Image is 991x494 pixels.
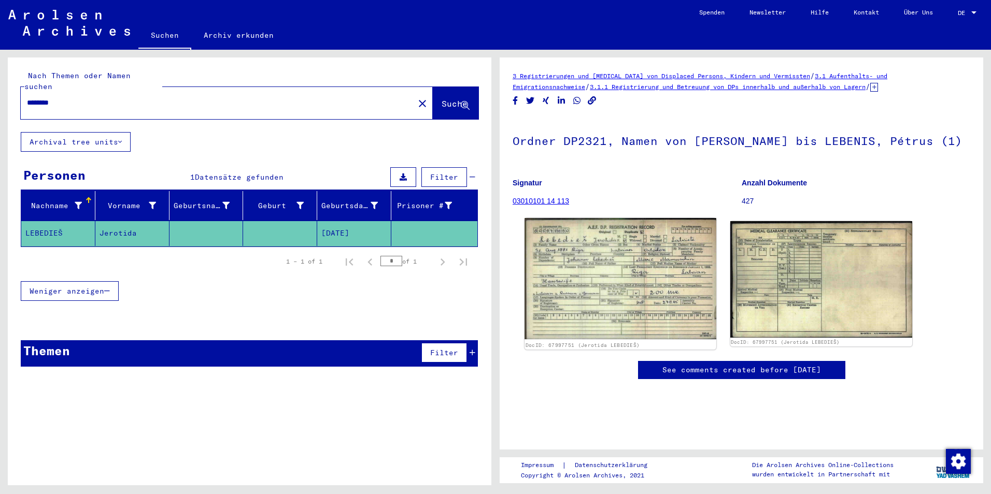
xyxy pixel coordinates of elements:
[433,87,478,119] button: Suche
[590,83,866,91] a: 3.1.1 Registrierung und Betreuung von DPs innerhalb und außerhalb von Lagern
[585,82,590,91] span: /
[190,172,195,182] span: 1
[556,94,567,107] button: Share on LinkedIn
[317,191,391,220] mat-header-cell: Geburtsdatum
[138,23,191,50] a: Suchen
[247,197,317,214] div: Geburt‏
[810,71,815,80] span: /
[752,470,894,479] p: wurden entwickelt in Partnerschaft mit
[752,460,894,470] p: Die Arolsen Archives Online-Collections
[8,10,130,36] img: Arolsen_neg.svg
[95,191,169,220] mat-header-cell: Vorname
[946,449,971,474] img: Zustimmung ändern
[21,132,131,152] button: Archival tree units
[521,460,562,471] a: Impressum
[339,251,360,272] button: First page
[958,9,969,17] span: DE
[247,200,304,211] div: Geburt‏
[412,93,433,113] button: Clear
[541,94,551,107] button: Share on Xing
[572,94,583,107] button: Share on WhatsApp
[662,365,821,375] a: See comments created before [DATE]
[25,200,82,211] div: Nachname
[513,197,569,205] a: 03010101 14 113
[100,197,169,214] div: Vorname
[174,200,230,211] div: Geburtsname
[395,200,452,211] div: Prisoner #
[416,97,429,110] mat-icon: close
[567,460,660,471] a: Datenschutzerklärung
[453,251,474,272] button: Last page
[243,191,317,220] mat-header-cell: Geburt‏
[23,341,70,360] div: Themen
[513,72,810,80] a: 3 Registrierungen und [MEDICAL_DATA] von Displaced Persons, Kindern und Vermissten
[195,172,284,182] span: Datensätze gefunden
[24,71,131,91] mat-label: Nach Themen oder Namen suchen
[317,221,391,246] mat-cell: [DATE]
[191,23,286,48] a: Archiv erkunden
[513,179,542,187] b: Signatur
[360,251,380,272] button: Previous page
[513,117,970,163] h1: Ordner DP2321, Namen von [PERSON_NAME] bis LEBENIS, Pétrus (1)
[742,179,807,187] b: Anzahl Dokumente
[525,94,536,107] button: Share on Twitter
[731,339,840,345] a: DocID: 67997751 (Jerotida LEBEDIEŠ)
[442,98,468,109] span: Suche
[21,191,95,220] mat-header-cell: Nachname
[21,221,95,246] mat-cell: LEBEDIEŠ
[587,94,598,107] button: Copy link
[730,221,913,338] img: 002.jpg
[169,191,244,220] mat-header-cell: Geburtsname
[21,281,119,301] button: Weniger anzeigen
[421,343,467,362] button: Filter
[380,256,432,266] div: of 1
[432,251,453,272] button: Next page
[521,471,660,480] p: Copyright © Arolsen Archives, 2021
[174,197,243,214] div: Geburtsname
[526,342,640,348] a: DocID: 67997751 (Jerotida LEBEDIEŠ)
[95,221,169,246] mat-cell: Jerotida
[421,167,467,187] button: Filter
[391,191,477,220] mat-header-cell: Prisoner #
[510,94,521,107] button: Share on Facebook
[430,172,458,182] span: Filter
[525,218,716,339] img: 001.jpg
[321,197,391,214] div: Geburtsdatum
[945,448,970,473] div: Zustimmung ändern
[934,457,973,483] img: yv_logo.png
[866,82,870,91] span: /
[521,460,660,471] div: |
[100,200,156,211] div: Vorname
[742,196,970,207] p: 427
[25,197,95,214] div: Nachname
[286,257,322,266] div: 1 – 1 of 1
[395,197,465,214] div: Prisoner #
[430,348,458,357] span: Filter
[321,200,378,211] div: Geburtsdatum
[23,166,86,184] div: Personen
[30,286,104,296] span: Weniger anzeigen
